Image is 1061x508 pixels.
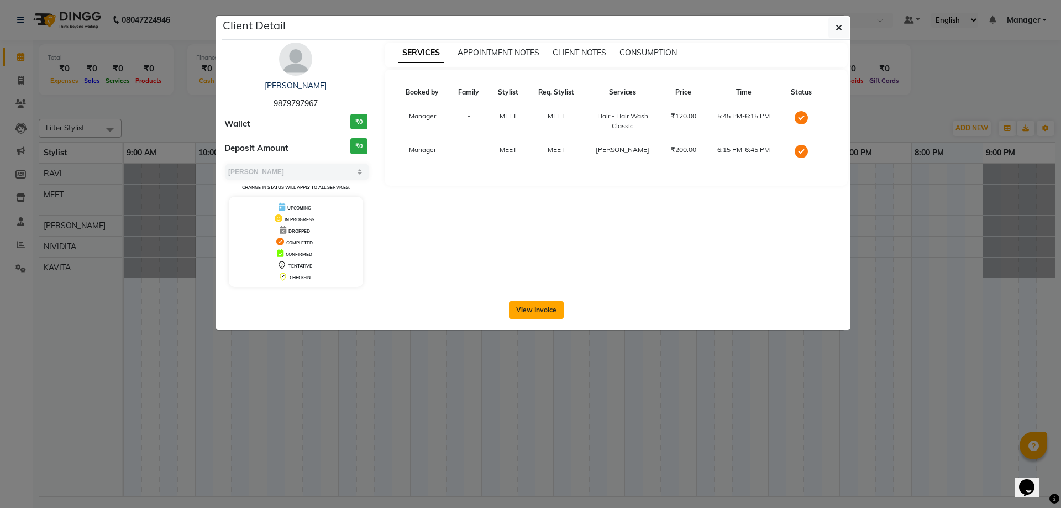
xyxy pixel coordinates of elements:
th: Price [661,81,706,104]
small: Change in status will apply to all services. [242,185,350,190]
span: CLIENT NOTES [553,48,606,57]
div: [PERSON_NAME] [591,145,655,155]
span: MEET [500,112,517,120]
td: Manager [396,138,449,166]
h3: ₹0 [350,114,367,130]
span: CONSUMPTION [619,48,677,57]
span: UPCOMING [287,205,311,211]
h3: ₹0 [350,138,367,154]
td: - [449,138,489,166]
span: MEET [548,112,565,120]
div: ₹120.00 [668,111,699,121]
td: 5:45 PM-6:15 PM [706,104,782,138]
span: TENTATIVE [288,263,312,269]
td: - [449,104,489,138]
span: CONFIRMED [286,252,312,257]
th: Req. Stylist [528,81,585,104]
td: Manager [396,104,449,138]
td: 6:15 PM-6:45 PM [706,138,782,166]
span: 9879797967 [274,98,318,108]
th: Services [585,81,661,104]
th: Stylist [489,81,527,104]
h5: Client Detail [223,17,286,34]
img: avatar [279,43,312,76]
span: SERVICES [398,43,444,63]
div: ₹200.00 [668,145,699,155]
th: Time [706,81,782,104]
span: IN PROGRESS [285,217,314,222]
span: Wallet [224,118,250,130]
iframe: chat widget [1015,464,1050,497]
th: Family [449,81,489,104]
th: Booked by [396,81,449,104]
a: [PERSON_NAME] [265,81,327,91]
span: COMPLETED [286,240,313,245]
span: CHECK-IN [290,275,311,280]
span: Deposit Amount [224,142,288,155]
div: Hair - Hair Wash Classic [591,111,655,131]
th: Status [782,81,822,104]
button: View Invoice [509,301,564,319]
span: MEET [500,145,517,154]
span: APPOINTMENT NOTES [458,48,539,57]
span: DROPPED [288,228,310,234]
span: MEET [548,145,565,154]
